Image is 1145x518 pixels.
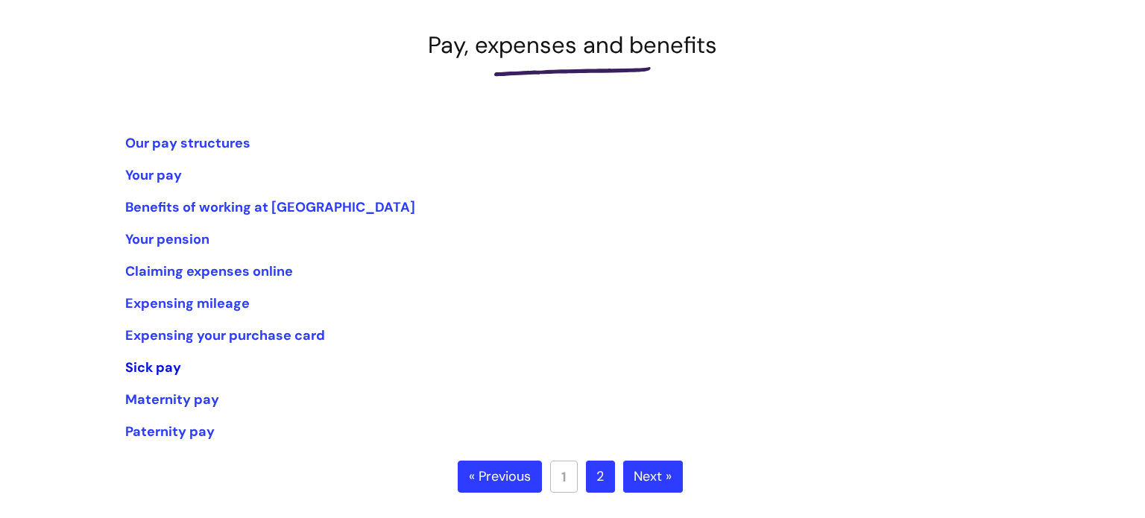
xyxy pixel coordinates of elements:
[125,134,250,152] a: Our pay structures
[125,198,415,216] a: Benefits of working at [GEOGRAPHIC_DATA]
[586,461,615,493] a: 2
[458,461,542,493] a: « Previous
[125,326,325,344] a: Expensing your purchase card
[125,359,181,376] a: Sick pay
[125,262,293,280] a: Claiming expenses online
[623,461,683,493] a: Next »
[125,391,219,408] a: Maternity pay
[550,461,578,493] a: 1
[125,294,250,312] a: Expensing mileage
[125,423,215,440] a: Paternity pay
[125,166,182,184] a: Your pay
[125,31,1020,59] h1: Pay, expenses and benefits
[125,230,209,248] a: Your pension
